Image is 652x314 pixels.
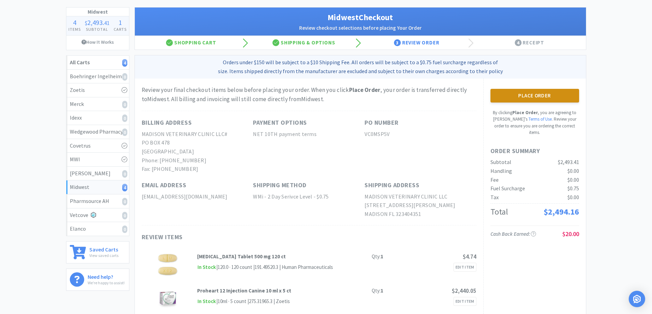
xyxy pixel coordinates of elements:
div: Qty: [372,252,383,261]
div: Vetcove [70,211,126,220]
a: MWI [66,153,129,167]
span: $0.75 [567,185,579,192]
div: Review Order [360,36,473,50]
a: Zoetis [66,83,129,97]
span: $0.00 [567,194,579,201]
i: 0 [122,198,127,205]
h6: Need help? [88,272,125,279]
h2: Fax: [PHONE_NUMBER] [142,165,253,174]
h2: WMi - 2 Day Serivce Level - $0.75 [253,192,365,201]
div: Wedgewood Pharmacy [70,127,126,136]
i: 0 [122,170,127,178]
span: $4.74 [463,253,476,260]
h2: MADISON VETERINARY CLINIC LLC# [142,130,253,139]
a: Saved CartsView saved carts [66,241,129,263]
i: 0 [122,128,127,136]
a: [PERSON_NAME]0 [66,167,129,181]
div: Total [490,205,508,218]
h1: Payment Options [253,118,307,128]
h2: VC0MSP5V [365,130,476,139]
a: Midwest4 [66,180,129,194]
div: MWI [70,155,126,164]
div: Tax [490,193,499,202]
span: 4 [73,18,76,27]
i: 0 [122,114,127,122]
div: . [83,19,112,26]
h4: Items [66,26,83,32]
h2: Phone: [PHONE_NUMBER] [142,156,253,165]
h1: Billing Address [142,118,192,128]
a: Idexx0 [66,111,129,125]
div: Pharmsource AH [70,197,126,206]
h4: Carts [112,26,129,32]
h2: MADISON FL 323404351 [365,210,476,219]
span: | 120.0 · 120 count [216,264,252,270]
h1: Email Address [142,180,187,190]
div: Subtotal [490,158,511,167]
i: 4 [122,59,127,67]
i: 0 [122,212,127,219]
span: $0.00 [567,176,579,183]
i: 4 [122,184,127,191]
img: 55fbc51b1d184f918273cb1ccfd57618_300833.jpeg [156,287,180,311]
div: Elanco [70,224,126,233]
div: Covetrus [70,141,126,150]
span: 3 [394,39,401,46]
span: 1 [118,18,122,27]
span: $ [85,19,87,26]
h2: MADISON VETERINARY CLINIC LLC [365,192,476,201]
div: Qty: [372,287,383,295]
a: Edit Item [453,297,476,306]
div: Receipt [473,36,586,50]
span: $2,494.16 [544,206,579,217]
a: All Carts4 [66,56,129,70]
p: We're happy to assist! [88,279,125,286]
span: 2,493 [87,18,103,27]
div: Fee [490,176,499,185]
a: Elanco0 [66,222,129,236]
i: 0 [122,73,127,81]
strong: Proheart 12 Injection Canine 10 ml x 5 ct [197,287,291,294]
strong: 1 [381,287,383,294]
span: $20.00 [562,230,579,238]
h2: [EMAIL_ADDRESS][DOMAIN_NAME] [142,192,253,201]
div: Shopping Cart [135,36,248,50]
h2: Review checkout selections before placing Your Order [142,24,579,32]
h1: Review Items [142,232,347,242]
span: In Stock [197,297,216,306]
a: Wedgewood Pharmacy0 [66,125,129,139]
h1: Shipping Method [253,180,307,190]
div: Handling [490,167,512,176]
div: Boehringer Ingelheim [70,72,126,81]
a: Pharmsource AH0 [66,194,129,208]
strong: Place Order [349,86,381,94]
span: Cash Back Earned : [490,231,536,237]
p: View saved carts [89,252,118,259]
h2: [GEOGRAPHIC_DATA] [142,147,253,156]
h1: Midwest Checkout [142,11,579,24]
h1: Midwest [66,8,129,16]
strong: 1 [381,253,383,260]
a: Covetrus [66,139,129,153]
p: Orders under $150 will be subject to a $10 Shipping Fee. All orders will be subject to a $0.75 fu... [138,58,583,76]
span: $2,493.41 [558,159,579,165]
div: Idexx [70,113,126,122]
strong: All Carts [70,59,90,66]
span: 4 [515,39,522,46]
a: Merck0 [66,97,129,111]
button: Place Order [490,89,579,103]
h1: Order Summary [490,146,579,156]
div: Midwest [70,183,126,192]
h2: PO BOX 478 [142,138,253,147]
div: | 191.49520.3 | Human Pharmaceuticals [252,263,333,271]
h2: [STREET_ADDRESS][PERSON_NAME] [365,201,476,210]
div: Open Intercom Messenger [629,291,645,307]
i: 0 [122,226,127,233]
div: | 275.31965.3 | Zoetis [246,297,290,305]
div: Shipping & Options [247,36,360,50]
h2: NET 10TH payment terms [253,130,365,139]
h6: Saved Carts [89,245,118,252]
a: Boehringer Ingelheim0 [66,70,129,84]
a: Terms of Use [528,116,552,122]
i: 0 [122,101,127,108]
